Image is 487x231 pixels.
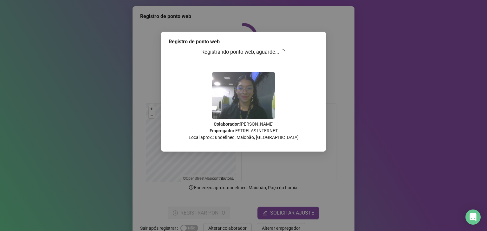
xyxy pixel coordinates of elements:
h3: Registrando ponto web, aguarde... [169,48,318,56]
div: Open Intercom Messenger [465,209,481,225]
img: 9k= [212,72,275,119]
div: Registro de ponto web [169,38,318,46]
strong: Empregador [210,128,234,133]
p: : [PERSON_NAME] : ESTRELAS INTERNET Local aprox.: undefined, Maiobão, [GEOGRAPHIC_DATA] [169,121,318,141]
strong: Colaborador [214,122,239,127]
span: loading [280,49,285,54]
